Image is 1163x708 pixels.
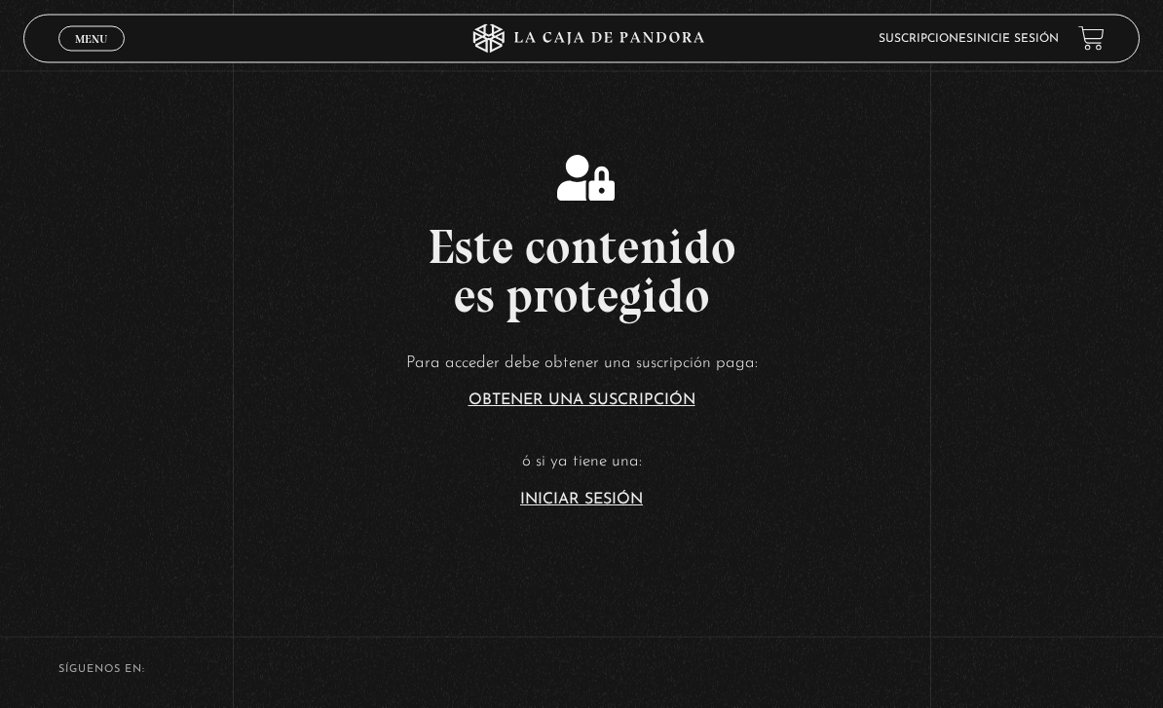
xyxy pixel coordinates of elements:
[1078,25,1105,52] a: View your shopping cart
[68,49,114,62] span: Cerrar
[469,393,695,409] a: Obtener una suscripción
[520,493,643,508] a: Iniciar Sesión
[973,33,1059,45] a: Inicie sesión
[879,33,973,45] a: Suscripciones
[75,33,107,45] span: Menu
[58,665,1106,676] h4: SÍguenos en:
